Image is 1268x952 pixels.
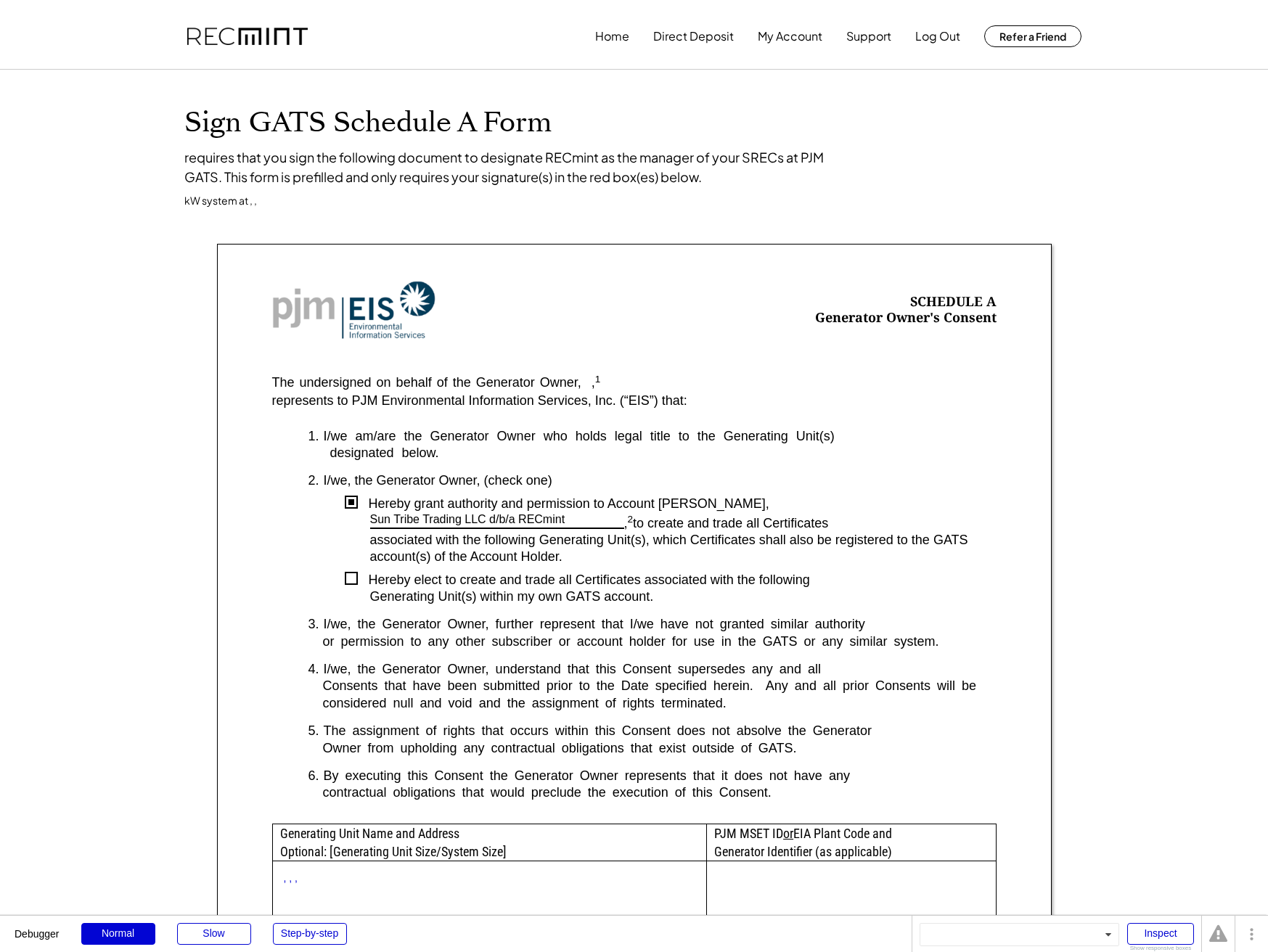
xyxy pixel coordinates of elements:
div: requires that you sign the following document to designate RECmint as the manager of your SRECs a... [184,147,838,186]
div: 1. [308,428,319,445]
div: Hereby grant authority and permission to Account [PERSON_NAME], [358,496,997,512]
div: The undersigned on behalf of the Generator Owner, , [272,376,601,390]
div: represents to PJM Environmental Information Services, Inc. (“EIS”) that: [272,393,687,409]
div: 5. [308,723,319,739]
div: I/we, the Generator Owner, (check one) [324,472,997,489]
div: to create and trade all Certificates [633,516,996,532]
u: or [783,826,793,841]
div: designated below. [308,445,997,461]
div: By executing this Consent the Generator Owner represents that it does not have any [324,768,997,784]
div: kW system at , , [184,194,257,208]
div: Generating Unit(s) within my own GATS account. [370,588,997,605]
sup: 2 [628,514,634,525]
button: Log Out [915,22,960,51]
div: 2. [308,472,319,489]
div: , [624,516,634,532]
div: Sun Tribe Trading LLC d/b/a RECmint [370,512,565,528]
div: Hereby elect to create and trade all Certificates associated with the following [358,572,997,588]
div: contractual obligations that would preclude the execution of this Consent. [308,784,997,801]
div: 6. [308,768,319,784]
div: , , , [284,872,696,885]
div: Generating Unit Name and Address Optional: [Generating Unit Size/System Size] [273,824,707,861]
div: SCHEDULE A Generator Owner's Consent [815,294,997,327]
sup: 1 [595,374,601,385]
button: Home [595,22,629,51]
div: I/we am/are the Generator Owner who holds legal title to the Generating Unit(s) [324,428,997,445]
div: Step-by-step [273,923,347,945]
div: associated with the following Generating Unit(s), which Certificates shall also be registered to ... [370,532,997,566]
div: I/we, the Generator Owner, understand that this Consent supersedes any and all [324,661,997,678]
div: Consents that have been submitted prior to the Date specified herein. Any and all prior Consents ... [308,678,997,712]
img: Screenshot%202023-10-20%20at%209.53.17%20AM.png [272,281,435,340]
div: I/we, the Generator Owner, further represent that I/we have not granted similar authority [324,616,997,633]
button: Support [846,22,891,51]
div: Normal [81,923,155,945]
div: PJM MSET ID EIA Plant Code and Generator Identifier (as applicable) [707,824,995,861]
h1: Sign GATS Schedule A Form [184,106,1084,140]
button: Refer a Friend [984,25,1081,47]
div: Show responsive boxes [1127,945,1194,951]
div: 4. [308,661,319,678]
div: Owner from upholding any contractual obligations that exist outside of GATS. [308,740,997,757]
div: or permission to any other subscriber or account holder for use in the GATS or any similar system. [308,633,997,650]
div: Slow [177,923,251,945]
button: Direct Deposit [653,22,734,51]
button: My Account [758,22,822,51]
div: The assignment of rights that occurs within this Consent does not absolve the Generator [324,723,997,739]
div: Inspect [1127,923,1194,945]
div: Debugger [15,916,60,939]
img: recmint-logotype%403x.png [187,28,308,46]
div: 3. [308,616,319,633]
